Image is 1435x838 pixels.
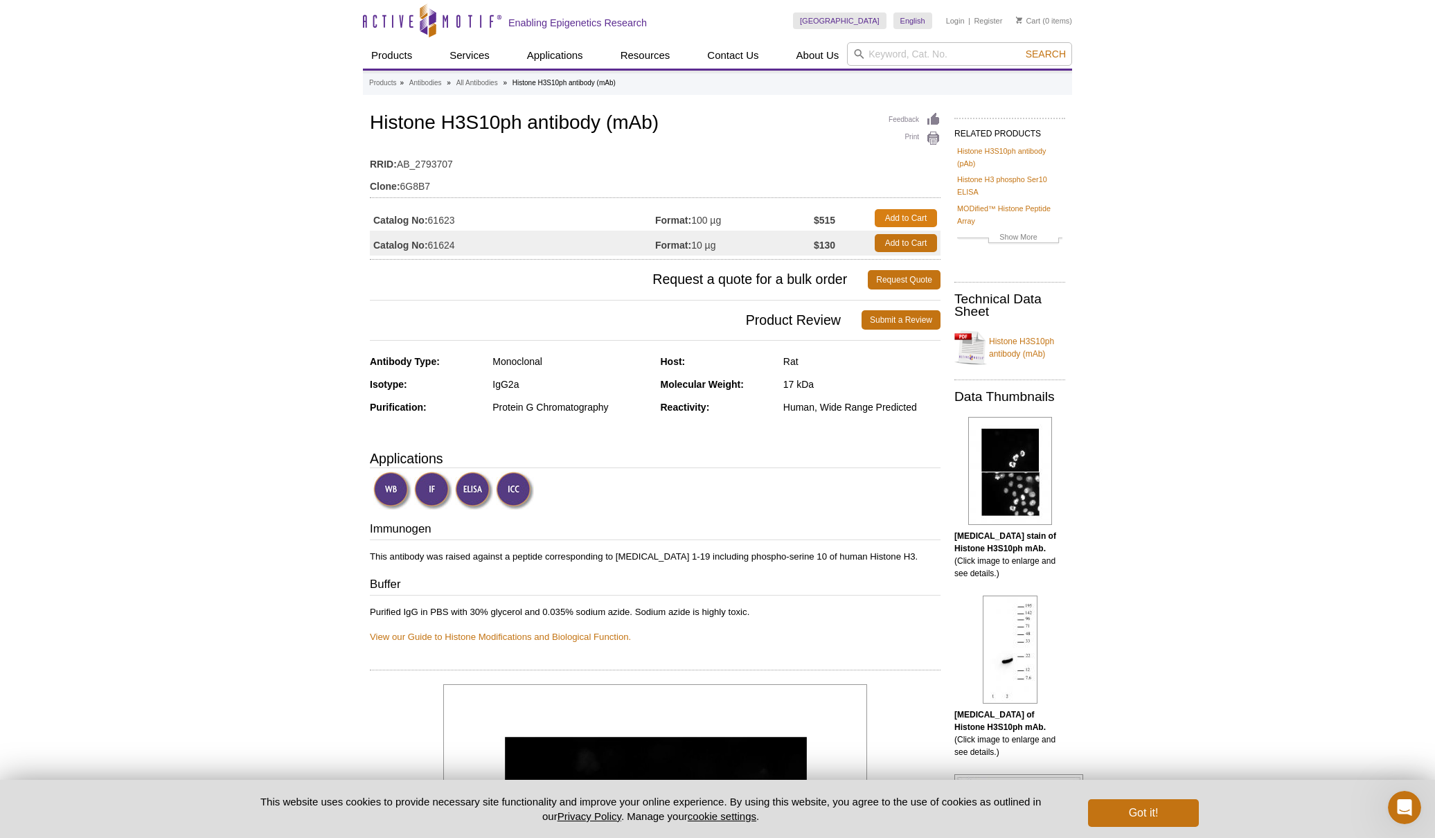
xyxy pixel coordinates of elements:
[974,16,1002,26] a: Register
[954,708,1065,758] p: (Click image to enlarge and see details.)
[370,150,941,172] td: AB_2793707
[814,214,835,226] strong: $515
[957,202,1062,227] a: MODified™ Histone Peptide Array
[1016,17,1022,24] img: Your Cart
[968,12,970,29] li: |
[661,402,710,413] strong: Reactivity:
[414,472,452,510] img: Immunofluorescence Validated
[957,145,1062,170] a: Histone H3S10ph antibody (pAb)
[492,355,650,368] div: Monoclonal
[369,77,396,89] a: Products
[236,794,1065,823] p: This website uses cookies to provide necessary site functionality and improve your online experie...
[370,521,941,540] h3: Immunogen
[954,327,1065,368] a: Histone H3S10ph antibody (mAb)
[954,391,1065,403] h2: Data Thumbnails
[661,356,686,367] strong: Host:
[1016,16,1040,26] a: Cart
[370,158,397,170] strong: RRID:
[558,810,621,822] a: Privacy Policy
[862,310,941,330] a: Submit a Review
[447,79,451,87] li: »
[957,173,1062,198] a: Histone H3 phospho Ser10 ELISA
[456,77,498,89] a: All Antibodies
[1388,791,1421,824] iframe: Intercom live chat
[1088,799,1199,827] button: Got it!
[370,576,941,596] h3: Buffer
[503,79,507,87] li: »
[889,131,941,146] a: Print
[363,42,420,69] a: Products
[373,214,428,226] strong: Catalog No:
[957,231,1062,247] a: Show More
[889,112,941,127] a: Feedback
[688,810,756,822] button: cookie settings
[814,239,835,251] strong: $130
[847,42,1072,66] input: Keyword, Cat. No.
[783,355,941,368] div: Rat
[370,402,427,413] strong: Purification:
[370,112,941,136] h1: Histone H3S10ph antibody (mAb)
[1016,12,1072,29] li: (0 items)
[492,378,650,391] div: IgG2a
[783,401,941,413] div: Human, Wide Range Predicted
[946,16,965,26] a: Login
[492,401,650,413] div: Protein G Chromatography
[373,472,411,510] img: Western Blot Validated
[793,12,886,29] a: [GEOGRAPHIC_DATA]
[954,710,1046,732] b: [MEDICAL_DATA] of Histone H3S10ph mAb.
[400,79,404,87] li: »
[875,209,937,227] a: Add to Cart
[612,42,679,69] a: Resources
[370,356,440,367] strong: Antibody Type:
[655,231,814,256] td: 10 µg
[655,206,814,231] td: 100 µg
[699,42,767,69] a: Contact Us
[370,206,655,231] td: 61623
[954,531,1056,553] b: [MEDICAL_DATA] stain of Histone H3S10ph mAb.
[370,310,862,330] span: Product Review
[1022,48,1070,60] button: Search
[508,17,647,29] h2: Enabling Epigenetics Research
[441,42,498,69] a: Services
[983,596,1037,704] img: Histone H3S10ph antibody (mAb) tested by Western blot.
[370,379,407,390] strong: Isotype:
[370,172,941,194] td: 6G8B7
[788,42,848,69] a: About Us
[370,270,868,289] span: Request a quote for a bulk order
[519,42,591,69] a: Applications
[954,293,1065,318] h2: Technical Data Sheet
[875,234,937,252] a: Add to Cart
[370,632,631,642] a: View our Guide to Histone Modifications and Biological Function.
[868,270,941,289] a: Request Quote
[370,180,400,193] strong: Clone:
[954,530,1065,580] p: (Click image to enlarge and see details.)
[373,239,428,251] strong: Catalog No:
[954,118,1065,143] h2: RELATED PRODUCTS
[512,79,616,87] li: Histone H3S10ph antibody (mAb)
[370,448,941,469] h3: Applications
[370,606,941,643] p: Purified IgG in PBS with 30% glycerol and 0.035% sodium azide. Sodium azide is highly toxic.
[655,239,691,251] strong: Format:
[1026,48,1066,60] span: Search
[655,214,691,226] strong: Format:
[409,77,442,89] a: Antibodies
[496,472,534,510] img: Immunocytochemistry Validated
[661,379,744,390] strong: Molecular Weight:
[783,378,941,391] div: 17 kDa
[370,551,941,563] p: This antibody was raised against a peptide corresponding to [MEDICAL_DATA] 1-19 including phospho...
[370,231,655,256] td: 61624
[893,12,932,29] a: English
[968,417,1052,525] img: Histone H3S10ph antibody (mAb) tested by immunofluorescence.
[455,472,493,510] img: Enzyme-linked Immunosorbent Assay Validated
